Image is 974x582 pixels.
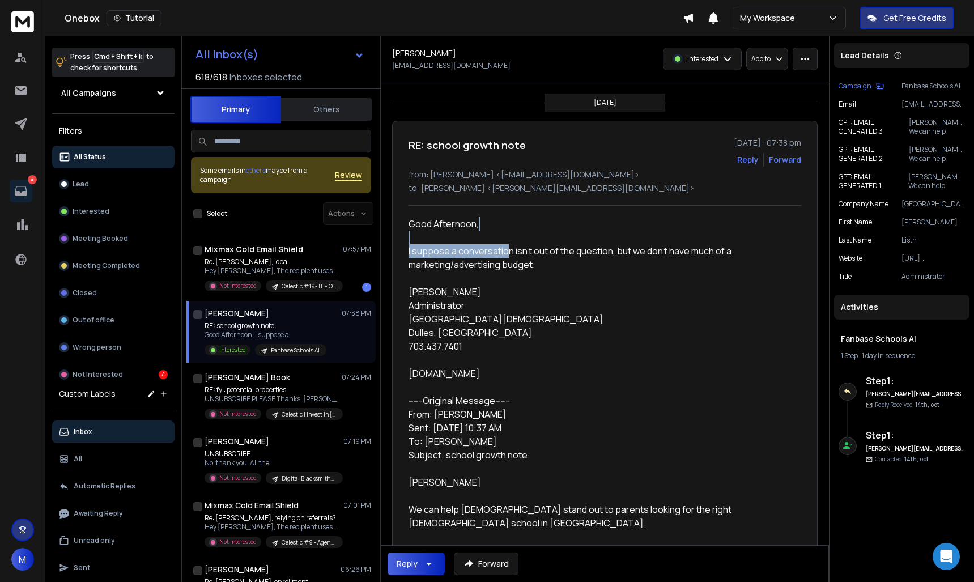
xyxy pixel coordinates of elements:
button: Primary [190,96,281,123]
h1: [PERSON_NAME] [392,48,456,59]
p: Re: [PERSON_NAME], idea [205,257,341,266]
button: Automatic Replies [52,475,175,498]
p: Digital Blacksmiths #4 - Amazon | AI Campaign | 6 steps [old] [282,474,336,483]
div: Reply [397,558,418,570]
p: Fanbase Schools AI [901,82,965,91]
p: GPT: EMAIL GENERATED 2 [839,145,909,163]
p: Interested [73,207,109,216]
p: Unread only [74,536,115,545]
h1: RE: school growth note [409,137,526,153]
p: 07:19 PM [343,437,371,446]
p: Add to [751,54,771,63]
p: [EMAIL_ADDRESS][DOMAIN_NAME] [901,100,965,109]
button: Unread only [52,529,175,552]
p: Contacted [875,455,929,464]
p: Closed [73,288,97,298]
button: Wrong person [52,336,175,359]
button: Meeting Booked [52,227,175,250]
h1: All Campaigns [61,87,116,99]
button: Reply [737,154,759,165]
p: Campaign [839,82,871,91]
p: Company Name [839,199,888,209]
button: Not Interested4 [52,363,175,386]
button: Forward [454,553,518,575]
p: Not Interested [73,370,123,379]
button: Closed [52,282,175,304]
p: title [839,272,852,281]
button: Campaign [839,82,884,91]
label: Select [207,209,227,218]
span: 1 Step [841,351,858,360]
h6: Step 1 : [866,428,965,442]
p: Interested [687,54,718,63]
p: GPT: EMAIL GENERATED 3 [839,118,909,136]
button: Reply [388,553,445,575]
button: Get Free Credits [860,7,954,29]
p: No, thank you. All the [205,458,341,468]
p: [PERSON_NAME] [901,218,965,227]
h6: [PERSON_NAME][EMAIL_ADDRESS][DOMAIN_NAME] [866,390,965,398]
p: [PERSON_NAME], We can help Temple [DEMOGRAPHIC_DATA] stand out to parents looking for the right [... [909,145,965,163]
span: 14th, oct [904,455,929,463]
div: 4 [159,370,168,379]
div: Forward [769,154,801,165]
h3: Inboxes selected [229,70,302,84]
p: [PERSON_NAME], We can help [GEOGRAPHIC_DATA][DEMOGRAPHIC_DATA] stand out to parents looking for t... [909,118,965,136]
p: Interested [219,346,246,354]
p: Lead Details [841,50,889,61]
h3: Custom Labels [59,388,116,400]
p: [GEOGRAPHIC_DATA][DEMOGRAPHIC_DATA] [901,199,965,209]
div: Activities [834,295,969,320]
p: 07:24 PM [342,373,371,382]
button: Review [335,169,362,181]
p: Wrong person [73,343,121,352]
p: RE: fyi: potential properties [205,385,341,394]
p: Automatic Replies [74,482,135,491]
h1: All Inbox(s) [195,49,258,60]
p: [DATE] [594,98,616,107]
button: Awaiting Reply [52,502,175,525]
h6: Step 1 : [866,374,965,388]
span: 1 day in sequence [862,351,915,360]
button: Tutorial [107,10,161,26]
button: Others [281,97,372,122]
p: Email [839,100,856,109]
p: [URL][DOMAIN_NAME] [901,254,965,263]
h1: Mixmax Cold Email Shield [205,500,299,511]
p: Celestic | Invest In [GEOGRAPHIC_DATA] | [GEOGRAPHIC_DATA] | Only CEOs [282,410,336,419]
p: Not Interested [219,410,257,418]
button: Out of office [52,309,175,332]
p: [PERSON_NAME] We can help [DEMOGRAPHIC_DATA] stand out to parents looking for the right [DEMOGRAP... [908,172,965,190]
h6: [PERSON_NAME][EMAIL_ADDRESS][DOMAIN_NAME] [866,444,965,453]
p: All Status [74,152,106,162]
p: UNSUBSCRIBE PLEASE Thanks, [PERSON_NAME] [cid:image001.png@01DC3CF4.B8D97CA0] [205,394,341,403]
p: 06:26 PM [341,565,371,574]
p: Awaiting Reply [74,509,123,518]
h1: [PERSON_NAME] [205,308,269,319]
p: Meeting Booked [73,234,128,243]
span: 14th, oct [915,401,939,409]
p: Meeting Completed [73,261,140,270]
button: Interested [52,200,175,223]
span: others [246,165,266,175]
p: [DATE] : 07:38 pm [734,137,801,148]
a: 4 [10,180,32,202]
p: 4 [28,175,37,184]
p: First Name [839,218,872,227]
div: Open Intercom Messenger [933,543,960,570]
p: RE: school growth note [205,321,326,330]
button: All Campaigns [52,82,175,104]
button: Sent [52,556,175,579]
p: Good Afternoon, I suppose a [205,330,326,339]
p: Administrator [901,272,965,281]
button: Inbox [52,420,175,443]
p: Lead [73,180,89,189]
p: 07:38 PM [342,309,371,318]
p: Inbox [74,427,92,436]
button: M [11,548,34,571]
p: Not Interested [219,474,257,482]
p: from: [PERSON_NAME] <[EMAIL_ADDRESS][DOMAIN_NAME]> [409,169,801,180]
